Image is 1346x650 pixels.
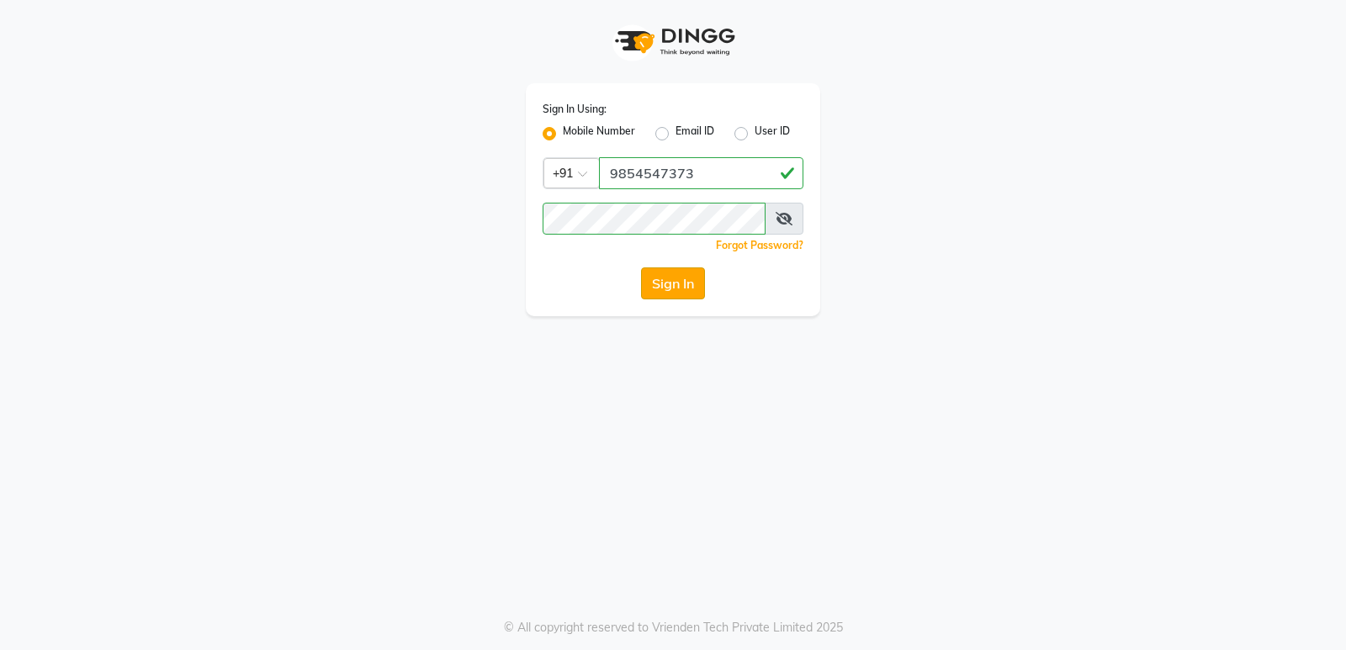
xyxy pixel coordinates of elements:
img: logo1.svg [606,17,740,66]
label: User ID [755,124,790,144]
label: Email ID [676,124,714,144]
label: Mobile Number [563,124,635,144]
input: Username [599,157,803,189]
button: Sign In [641,267,705,299]
label: Sign In Using: [543,102,607,117]
input: Username [543,203,766,235]
a: Forgot Password? [716,239,803,251]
